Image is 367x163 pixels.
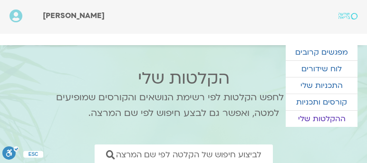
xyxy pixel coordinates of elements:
p: אפשר לחפש הקלטות לפי רשימת הנושאים והקורסים שמופיעים למטה, ואפשר גם לבצע חיפוש לפי שם המרצה. [43,90,324,121]
a: התכניות שלי [286,77,357,94]
h2: הקלטות שלי [43,69,324,88]
a: ההקלטות שלי [286,111,357,127]
a: לוח שידורים [286,61,357,77]
span: [PERSON_NAME] [43,10,105,21]
a: מפגשים קרובים [286,44,357,60]
span: לביצוע חיפוש של הקלטה לפי שם המרצה [116,150,261,159]
a: קורסים ותכניות [286,94,357,110]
